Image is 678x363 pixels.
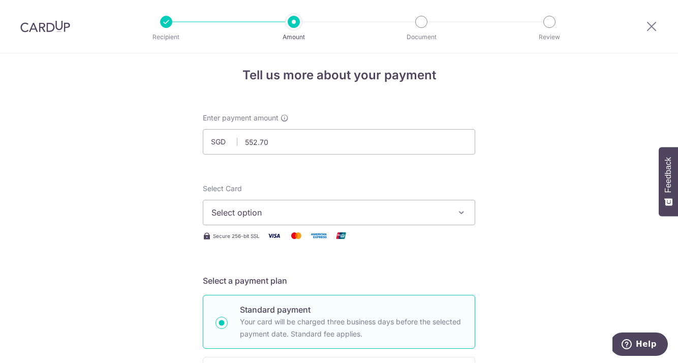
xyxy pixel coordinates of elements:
button: Select option [203,200,475,225]
span: SGD [211,137,237,147]
img: Mastercard [286,229,306,242]
p: Your card will be charged three business days before the selected payment date. Standard fee appl... [240,316,463,340]
p: Document [384,32,459,42]
img: Visa [264,229,284,242]
span: Secure 256-bit SSL [213,232,260,240]
h5: Select a payment plan [203,275,475,287]
img: Union Pay [331,229,351,242]
p: Recipient [129,32,204,42]
img: CardUp [20,20,70,33]
p: Standard payment [240,304,463,316]
iframe: Opens a widget where you can find more information [612,332,668,358]
img: American Express [309,229,329,242]
input: 0.00 [203,129,475,155]
span: Select option [211,206,448,219]
span: Enter payment amount [203,113,279,123]
p: Amount [256,32,331,42]
button: Feedback - Show survey [659,147,678,216]
span: Feedback [664,157,673,193]
p: Review [512,32,587,42]
span: translation missing: en.payables.payment_networks.credit_card.summary.labels.select_card [203,184,242,193]
h4: Tell us more about your payment [203,66,475,84]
